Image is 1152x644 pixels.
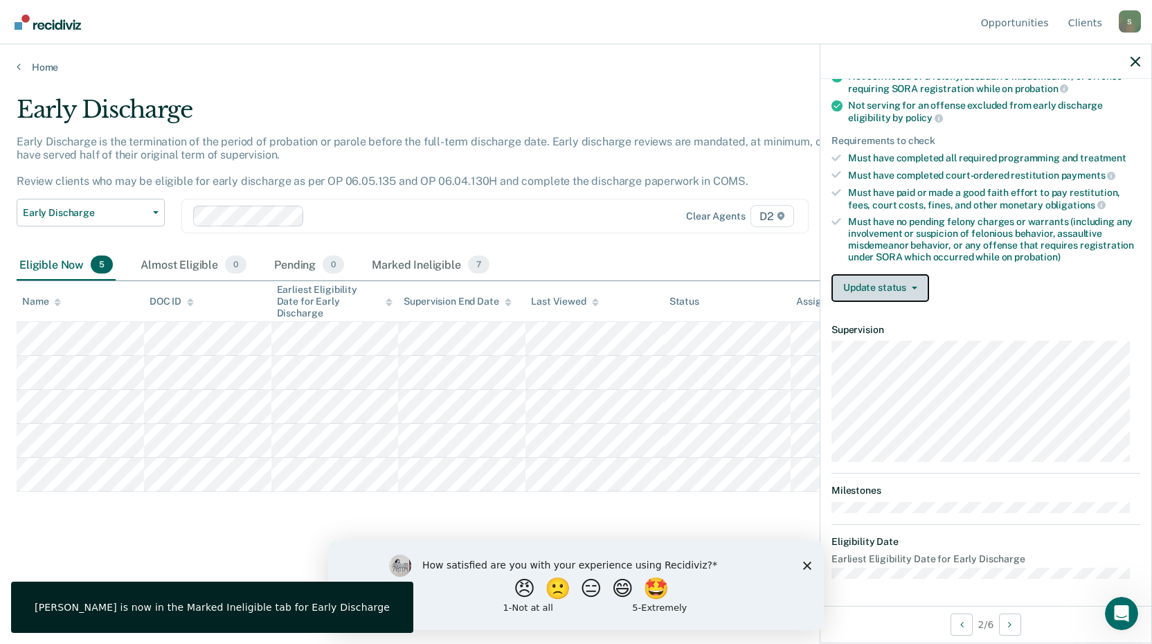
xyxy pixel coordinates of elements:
div: Must have no pending felony charges or warrants (including any involvement or suspicion of feloni... [848,216,1140,262]
span: 0 [323,256,344,274]
span: probation) [1014,251,1061,262]
span: 0 [225,256,246,274]
span: D2 [750,205,794,227]
span: policy [906,112,943,123]
div: S [1119,10,1141,33]
div: Assigned to [796,296,861,307]
div: Must have completed all required programming and [848,152,1140,164]
div: Pending [271,250,347,280]
div: 2 / 6 [820,606,1151,643]
div: Last Viewed [531,296,598,307]
iframe: Intercom live chat [1105,597,1138,630]
div: Name [22,296,61,307]
p: Early Discharge is the termination of the period of probation or parole before the full-term disc... [17,135,876,188]
dt: Eligibility Date [831,536,1140,548]
dt: Supervision [831,324,1140,336]
div: Not convicted of a felony, assaultive misdemeanor, or offense requiring SORA registration while on [848,71,1140,94]
div: DOC ID [150,296,194,307]
button: Profile dropdown button [1119,10,1141,33]
button: Previous Opportunity [951,614,973,636]
button: Update status [831,274,929,302]
div: Requirements to check [831,135,1140,147]
div: Not serving for an offense excluded from early discharge eligibility by [848,100,1140,123]
span: probation [1015,83,1069,94]
a: Home [17,61,1135,73]
span: 5 [91,256,113,274]
div: Must have completed court-ordered restitution [848,169,1140,181]
div: Almost Eligible [138,250,249,280]
dt: Earliest Eligibility Date for Early Discharge [831,553,1140,565]
div: Must have paid or made a good faith effort to pay restitution, fees, court costs, fines, and othe... [848,187,1140,211]
div: Supervision End Date [404,296,511,307]
div: Status [669,296,699,307]
div: Marked Ineligible [369,250,492,280]
div: Eligible Now [17,250,116,280]
span: treatment [1080,152,1126,163]
span: 7 [468,256,489,274]
iframe: Survey by Kim from Recidiviz [328,541,824,630]
span: payments [1061,170,1116,181]
span: Early Discharge [23,207,147,219]
span: obligations [1045,199,1106,211]
dt: Milestones [831,485,1140,497]
button: Next Opportunity [999,614,1021,636]
div: Early Discharge [17,96,881,135]
div: Earliest Eligibility Date for Early Discharge [277,284,393,319]
div: Clear agents [686,211,745,222]
div: [PERSON_NAME] is now in the Marked Ineligible tab for Early Discharge [35,601,390,614]
img: Recidiviz [15,15,81,30]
